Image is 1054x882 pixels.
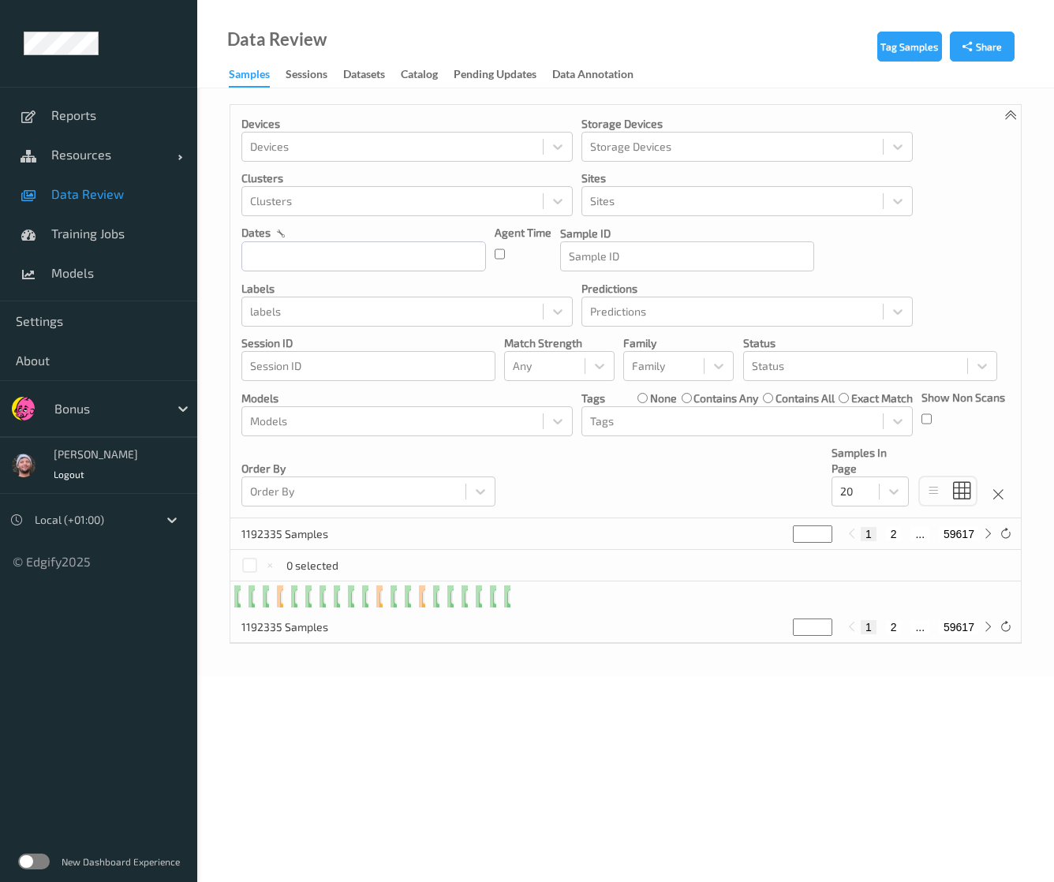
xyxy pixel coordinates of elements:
label: contains any [693,391,758,406]
button: 2 [886,527,902,541]
p: Storage Devices [581,116,913,132]
button: 1 [861,620,876,634]
div: Catalog [401,66,438,86]
p: Devices [241,116,573,132]
p: dates [241,225,271,241]
label: contains all [776,391,835,406]
p: Sample ID [560,226,814,241]
p: Session ID [241,335,495,351]
label: exact match [851,391,913,406]
p: 0 selected [286,558,338,574]
p: Sites [581,170,913,186]
p: Predictions [581,281,913,297]
a: Samples [229,64,286,88]
a: Pending Updates [454,64,552,86]
p: Order By [241,461,495,477]
p: 1192335 Samples [241,619,360,635]
a: Data Annotation [552,64,649,86]
p: Family [623,335,734,351]
div: Sessions [286,66,327,86]
div: Data Review [227,32,327,47]
p: Tags [581,391,605,406]
p: Status [743,335,997,351]
button: 59617 [939,527,979,541]
a: Catalog [401,64,454,86]
p: Show Non Scans [921,390,1005,405]
p: Clusters [241,170,573,186]
p: Agent Time [495,225,551,241]
button: ... [910,620,929,634]
button: 1 [861,527,876,541]
a: Sessions [286,64,343,86]
p: Models [241,391,573,406]
button: 59617 [939,620,979,634]
label: none [650,391,677,406]
div: Samples [229,66,270,88]
button: ... [910,527,929,541]
button: 2 [886,620,902,634]
p: 1192335 Samples [241,526,360,542]
button: Tag Samples [877,32,942,62]
p: Match Strength [504,335,615,351]
div: Data Annotation [552,66,634,86]
a: Datasets [343,64,401,86]
p: Samples In Page [832,445,909,477]
div: Datasets [343,66,385,86]
p: labels [241,281,573,297]
div: Pending Updates [454,66,536,86]
button: Share [950,32,1015,62]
